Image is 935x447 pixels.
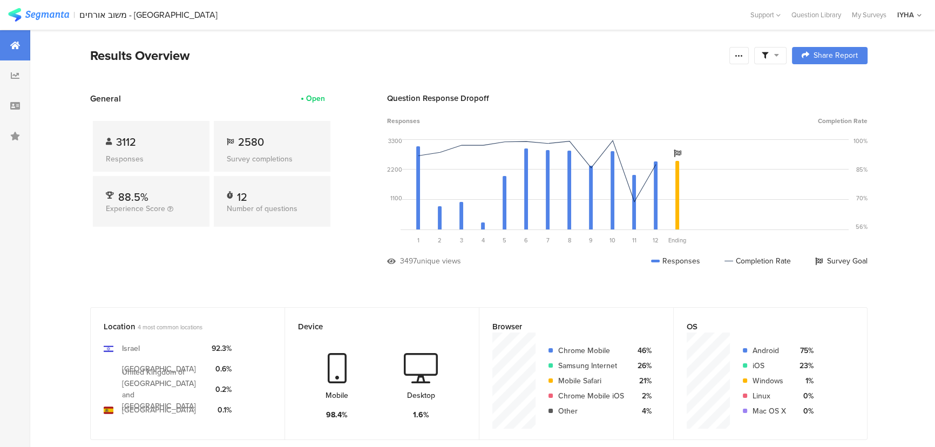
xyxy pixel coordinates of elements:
[856,165,868,174] div: 85%
[387,165,402,174] div: 2200
[687,321,836,333] div: OS
[589,236,593,245] span: 9
[667,236,688,245] div: Ending
[558,405,624,417] div: Other
[524,236,528,245] span: 6
[558,360,624,371] div: Samsung Internet
[795,390,814,402] div: 0%
[8,8,69,22] img: segmanta logo
[815,255,868,267] div: Survey Goal
[390,194,402,202] div: 1100
[326,390,348,401] div: Mobile
[753,345,786,356] div: Android
[138,323,202,331] span: 4 most common locations
[546,236,550,245] span: 7
[633,375,652,387] div: 21%
[653,236,659,245] span: 12
[633,345,652,356] div: 46%
[814,52,858,59] span: Share Report
[795,345,814,356] div: 75%
[122,404,196,416] div: [GEOGRAPHIC_DATA]
[212,404,232,416] div: 0.1%
[795,405,814,417] div: 0%
[753,390,786,402] div: Linux
[897,10,914,20] div: IYHA
[633,390,652,402] div: 2%
[106,203,165,214] span: Experience Score
[846,10,892,20] a: My Surveys
[651,255,700,267] div: Responses
[856,194,868,202] div: 70%
[853,137,868,145] div: 100%
[786,10,846,20] a: Question Library
[417,255,461,267] div: unique views
[503,236,506,245] span: 5
[387,116,420,126] span: Responses
[238,134,264,150] span: 2580
[407,390,435,401] div: Desktop
[122,367,203,412] div: United Kingdom of [GEOGRAPHIC_DATA] and [GEOGRAPHIC_DATA]
[438,236,442,245] span: 2
[753,405,786,417] div: Mac OS X
[90,46,724,65] div: Results Overview
[558,390,624,402] div: Chrome Mobile iOS
[795,360,814,371] div: 23%
[568,236,571,245] span: 8
[106,153,197,165] div: Responses
[212,384,232,395] div: 0.2%
[482,236,485,245] span: 4
[298,321,448,333] div: Device
[558,345,624,356] div: Chrome Mobile
[122,343,140,354] div: Israel
[724,255,791,267] div: Completion Rate
[674,150,681,157] i: Survey Goal
[79,10,218,20] div: משוב אורחים - [GEOGRAPHIC_DATA]
[118,189,148,205] span: 88.5%
[492,321,642,333] div: Browser
[116,134,136,150] span: 3112
[417,236,419,245] span: 1
[212,363,232,375] div: 0.6%
[818,116,868,126] span: Completion Rate
[413,409,429,421] div: 1.6%
[326,409,348,421] div: 98.4%
[237,189,247,200] div: 12
[104,321,254,333] div: Location
[227,203,297,214] span: Number of questions
[122,363,196,375] div: [GEOGRAPHIC_DATA]
[750,6,781,23] div: Support
[460,236,463,245] span: 3
[388,137,402,145] div: 3300
[400,255,417,267] div: 3497
[227,153,317,165] div: Survey completions
[558,375,624,387] div: Mobile Safari
[306,93,325,104] div: Open
[90,92,121,105] span: General
[795,375,814,387] div: 1%
[753,360,786,371] div: iOS
[633,360,652,371] div: 26%
[212,343,232,354] div: 92.3%
[387,92,868,104] div: Question Response Dropoff
[632,236,636,245] span: 11
[633,405,652,417] div: 4%
[753,375,786,387] div: Windows
[609,236,615,245] span: 10
[856,222,868,231] div: 56%
[73,9,75,21] div: |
